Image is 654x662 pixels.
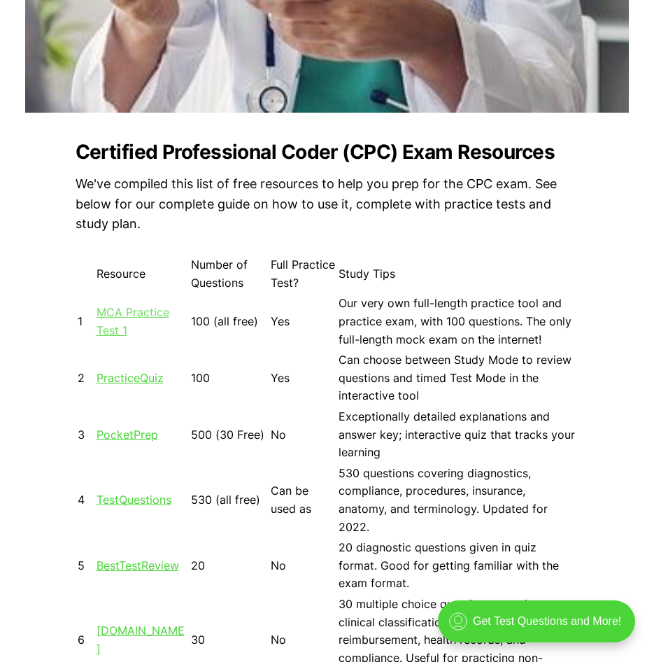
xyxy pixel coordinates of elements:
[270,294,336,349] td: Yes
[190,351,269,406] td: 100
[338,351,577,406] td: Can choose between Study Mode to review questions and timed Test Mode in the interactive tool
[97,305,169,337] a: MCA Practice Test 1
[77,464,94,537] td: 4
[338,464,577,537] td: 530 questions covering diagnostics, compliance, procedures, insurance, anatomy, and terminology. ...
[77,407,94,463] td: 3
[77,538,94,593] td: 5
[96,255,189,293] td: Resource
[97,493,171,507] a: TestQuestions
[190,538,269,593] td: 20
[97,371,164,385] a: PracticeQuiz
[270,255,336,293] td: Full Practice Test?
[97,428,158,442] a: PocketPrep
[97,558,179,572] a: BestTestReview
[77,294,94,349] td: 1
[190,255,269,293] td: Number of Questions
[338,407,577,463] td: Exceptionally detailed explanations and answer key; interactive quiz that tracks your learning
[338,255,577,293] td: Study Tips
[77,351,94,406] td: 2
[76,141,579,163] h2: Certified Professional Coder (CPC) Exam Resources
[190,407,269,463] td: 500 (30 Free)
[270,538,336,593] td: No
[76,174,579,234] p: We've compiled this list of free resources to help you prep for the CPC exam. See below for our c...
[426,593,654,662] iframe: portal-trigger
[190,464,269,537] td: 530 (all free)
[270,351,336,406] td: Yes
[338,294,577,349] td: Our very own full-length practice tool and practice exam, with 100 questions. The only full-lengt...
[97,624,185,656] a: [DOMAIN_NAME]
[190,294,269,349] td: 100 (all free)
[270,464,336,537] td: Can be used as
[338,538,577,593] td: 20 diagnostic questions given in quiz format. Good for getting familiar with the exam format.
[270,407,336,463] td: No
